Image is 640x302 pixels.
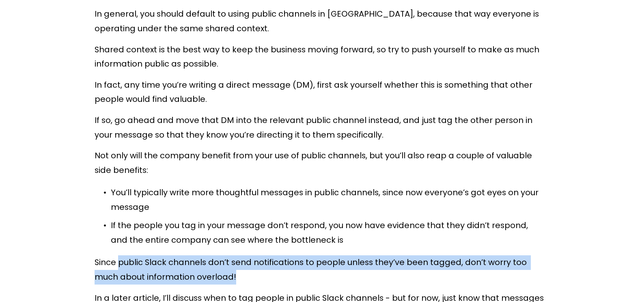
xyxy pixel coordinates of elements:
[95,7,546,36] p: In general, you should default to using public channels in [GEOGRAPHIC_DATA], because that way ev...
[95,149,546,177] p: Not only will the company benefit from your use of public channels, but you’ll also reap a couple...
[111,218,546,247] p: If the people you tag in your message don’t respond, you now have evidence that they didn’t respo...
[95,43,546,71] p: Shared context is the best way to keep the business moving forward, so try to push yourself to ma...
[95,78,546,107] p: In fact, any time you’re writing a direct message (DM), first ask yourself whether this is someth...
[95,113,546,142] p: If so, go ahead and move that DM into the relevant public channel instead, and just tag the other...
[111,186,546,214] p: You’ll typically write more thoughtful messages in public channels, since now everyone’s got eyes...
[95,255,546,284] p: Since public Slack channels don’t send notifications to people unless they’ve been tagged, don’t ...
